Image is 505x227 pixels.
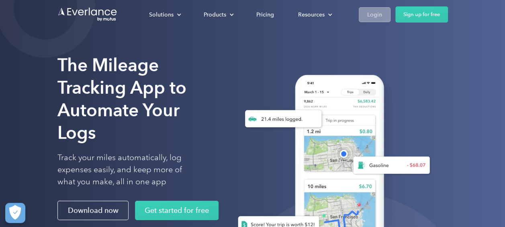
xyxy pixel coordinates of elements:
[57,54,186,143] strong: The Mileage Tracking App to Automate Your Logs
[359,7,391,22] a: Login
[149,10,174,20] div: Solutions
[196,8,240,22] div: Products
[204,10,226,20] div: Products
[367,10,382,20] div: Login
[395,6,448,23] a: Sign up for free
[5,203,25,223] button: Cookies Settings
[248,8,282,22] a: Pricing
[290,8,339,22] div: Resources
[57,152,201,188] p: Track your miles automatically, log expenses easily, and keep more of what you make, all in one app
[57,201,129,220] a: Download now
[57,7,118,22] a: Go to homepage
[298,10,325,20] div: Resources
[141,8,188,22] div: Solutions
[256,10,274,20] div: Pricing
[135,201,219,220] a: Get started for free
